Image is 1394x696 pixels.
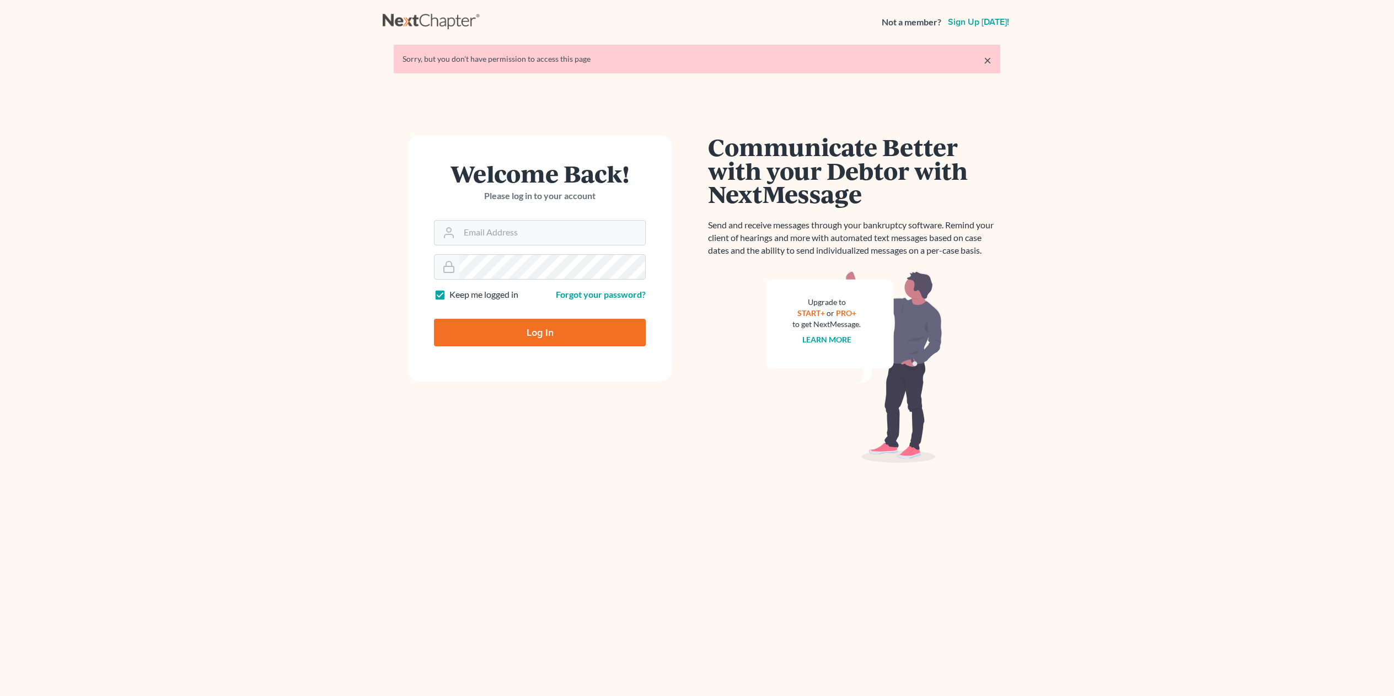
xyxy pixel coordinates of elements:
a: START+ [797,308,825,318]
a: × [984,53,991,67]
strong: Not a member? [882,16,941,29]
h1: Welcome Back! [434,162,646,185]
div: to get NextMessage. [792,319,861,330]
p: Please log in to your account [434,190,646,202]
input: Email Address [459,221,645,245]
input: Log In [434,319,646,346]
label: Keep me logged in [449,288,518,301]
h1: Communicate Better with your Debtor with NextMessage [708,135,1000,206]
img: nextmessage_bg-59042aed3d76b12b5cd301f8e5b87938c9018125f34e5fa2b7a6b67550977c72.svg [766,270,942,463]
a: PRO+ [836,308,856,318]
div: Sorry, but you don't have permission to access this page [403,53,991,65]
p: Send and receive messages through your bankruptcy software. Remind your client of hearings and mo... [708,219,1000,257]
a: Forgot your password? [556,289,646,299]
div: Upgrade to [792,297,861,308]
a: Sign up [DATE]! [946,18,1011,26]
span: or [827,308,834,318]
a: Learn more [802,335,851,344]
